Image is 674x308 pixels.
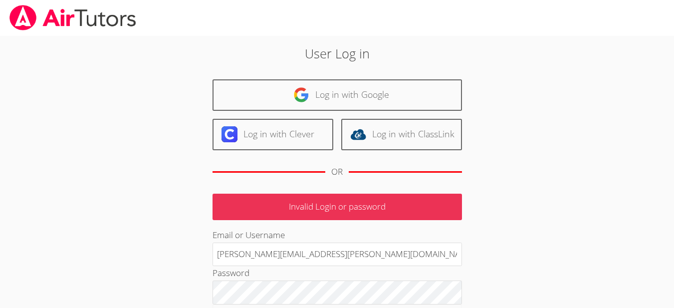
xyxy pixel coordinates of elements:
img: google-logo-50288ca7cdecda66e5e0955fdab243c47b7ad437acaf1139b6f446037453330a.svg [293,87,309,103]
h2: User Log in [155,44,519,63]
div: OR [331,165,343,179]
a: Log in with Google [213,79,462,111]
img: classlink-logo-d6bb404cc1216ec64c9a2012d9dc4662098be43eaf13dc465df04b49fa7ab582.svg [350,126,366,142]
img: airtutors_banner-c4298cdbf04f3fff15de1276eac7730deb9818008684d7c2e4769d2f7ddbe033.png [8,5,137,30]
img: clever-logo-6eab21bc6e7a338710f1a6ff85c0baf02591cd810cc4098c63d3a4b26e2feb20.svg [222,126,237,142]
label: Email or Username [213,229,285,241]
a: Log in with Clever [213,119,333,150]
a: Log in with ClassLink [341,119,462,150]
p: Invalid Login or password [213,194,462,220]
label: Password [213,267,249,279]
